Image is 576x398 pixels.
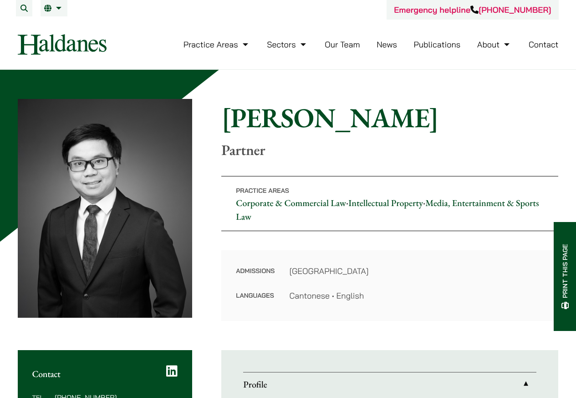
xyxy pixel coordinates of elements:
[32,368,178,379] h2: Contact
[236,186,289,195] span: Practice Areas
[44,5,64,12] a: EN
[243,372,536,396] a: Profile
[236,289,275,302] dt: Languages
[348,197,423,209] a: Intellectual Property
[18,34,107,55] img: Logo of Haldanes
[289,289,544,302] dd: Cantonese • English
[184,39,250,50] a: Practice Areas
[221,101,558,134] h1: [PERSON_NAME]
[477,39,512,50] a: About
[325,39,360,50] a: Our Team
[236,265,275,289] dt: Admissions
[236,197,539,222] a: Media, Entertainment & Sports Law
[289,265,544,277] dd: [GEOGRAPHIC_DATA]
[414,39,461,50] a: Publications
[377,39,397,50] a: News
[221,141,558,159] p: Partner
[166,365,178,377] a: LinkedIn
[394,5,551,15] a: Emergency helpline[PHONE_NUMBER]
[529,39,559,50] a: Contact
[221,176,558,231] p: • •
[236,197,346,209] a: Corporate & Commercial Law
[267,39,308,50] a: Sectors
